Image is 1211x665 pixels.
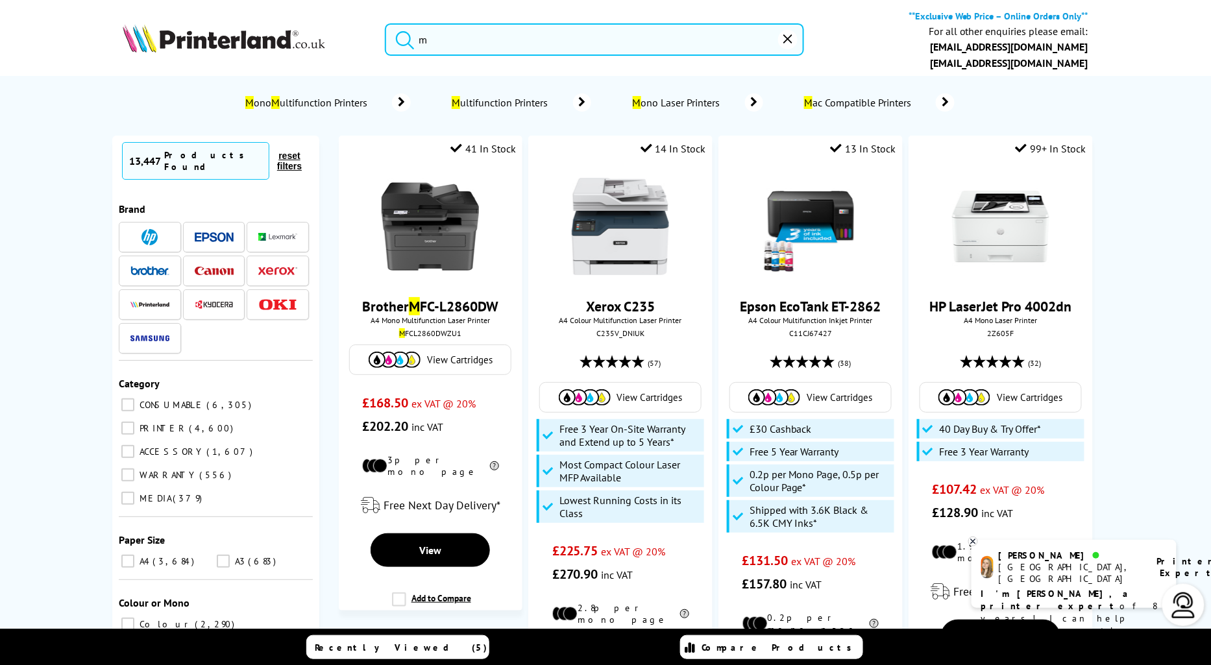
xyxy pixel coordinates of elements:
[271,96,280,109] mark: M
[742,552,789,569] span: £131.50
[371,533,490,567] a: View
[362,418,408,435] span: £202.20
[930,56,1088,69] b: [EMAIL_ADDRESS][DOMAIN_NAME]
[940,445,1029,458] span: Free 3 Year Warranty
[306,635,489,659] a: Recently Viewed (5)
[535,315,705,325] span: A4 Colour Multifunction Laser Printer
[915,315,1086,325] span: A4 Mono Laser Printer
[199,469,234,481] span: 556
[121,422,134,435] input: PRINTER 4,600
[552,542,598,559] span: £225.75
[195,618,238,630] span: 2,290
[450,96,554,109] span: ultifunction Printers
[559,389,611,405] img: Cartridges
[807,391,872,404] span: View Cartridges
[258,299,297,310] img: OKI
[831,142,896,155] div: 13 In Stock
[189,422,236,434] span: 4,600
[1016,142,1086,155] div: 99+ In Stock
[559,458,701,484] span: Most Compact Colour Laser MFP Available
[411,397,476,410] span: ex VAT @ 20%
[345,487,516,524] div: modal_delivery
[119,596,190,609] span: Colour or Mono
[269,150,310,172] button: reset filters
[1028,351,1041,376] span: (32)
[136,446,205,457] span: ACCESSORY
[399,328,405,338] mark: M
[932,481,977,498] span: £107.42
[345,315,516,325] span: A4 Mono Multifunction Laser Printer
[802,96,916,109] span: ac Compatible Printers
[552,602,689,625] li: 2.8p per mono page
[930,40,1088,53] a: [EMAIL_ADDRESS][DOMAIN_NAME]
[409,297,420,315] mark: M
[538,328,702,338] div: C235V_DNIUK
[1171,592,1197,618] img: user-headset-light.svg
[981,556,994,579] img: amy-livechat.png
[121,555,134,568] input: A4 3,684
[702,642,859,653] span: Compare Products
[929,297,1071,315] a: HP LaserJet Pro 4002dn
[915,574,1086,610] div: modal_delivery
[173,492,205,504] span: 379
[258,233,297,241] img: Lexmark
[748,389,800,405] img: Cartridges
[136,469,198,481] span: WARRANTY
[918,328,1083,338] div: 2Z605F
[633,96,641,109] mark: M
[802,93,955,112] a: Mac Compatible Printers
[362,394,408,411] span: £168.50
[750,445,839,458] span: Free 5 Year Warranty
[929,25,1088,38] div: For all other enquiries please email:
[997,391,1062,404] span: View Cartridges
[195,232,234,242] img: Epson
[119,202,145,215] span: Brand
[559,494,701,520] span: Lowest Running Costs in its Class
[385,23,804,56] input: Search product or brand
[119,533,165,546] span: Paper Size
[382,178,479,275] img: brother-MFC-L2860DW-front-small.jpg
[932,504,978,521] span: £128.90
[927,389,1075,405] a: View Cartridges
[630,93,763,112] a: Mono Laser Printers
[762,178,859,275] img: epson-et-2862-ink-included-small.jpg
[245,96,254,109] mark: M
[119,377,160,390] span: Category
[938,389,990,405] img: Cartridges
[740,297,881,315] a: Epson EcoTank ET-2862
[195,300,234,309] img: Kyocera
[392,592,471,617] label: Add to Compare
[641,142,706,155] div: 14 In Stock
[790,578,822,591] span: inc VAT
[552,566,598,583] span: £270.90
[123,24,369,55] a: Printerland Logo
[419,544,441,557] span: View
[411,420,443,433] span: inc VAT
[838,351,851,376] span: (38)
[349,328,513,338] div: FCL2860DWZU1
[258,267,297,276] img: Xerox
[195,267,234,275] img: Canon
[384,498,500,513] span: Free Next Day Delivery*
[206,446,256,457] span: 1,607
[141,229,158,245] img: HP
[999,550,1141,561] div: [PERSON_NAME]
[164,149,262,173] div: Products Found
[804,96,813,109] mark: M
[680,635,863,659] a: Compare Products
[980,483,1044,496] span: ex VAT @ 20%
[750,468,891,494] span: 0.2p per Mono Page, 0.5p per Colour Page*
[450,142,516,155] div: 41 In Stock
[153,555,197,567] span: 3,684
[648,351,661,376] span: (57)
[136,399,205,411] span: CONSUMABLE
[999,561,1141,585] div: [GEOGRAPHIC_DATA], [GEOGRAPHIC_DATA]
[123,24,325,53] img: Printerland Logo
[953,584,1070,599] span: Free Next Day Delivery*
[940,422,1042,435] span: 40 Day Buy & Try Offer*
[121,618,134,631] input: Colour 2,290
[602,568,633,581] span: inc VAT
[248,555,279,567] span: 683
[362,297,498,315] a: BrotherMFC-L2860DW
